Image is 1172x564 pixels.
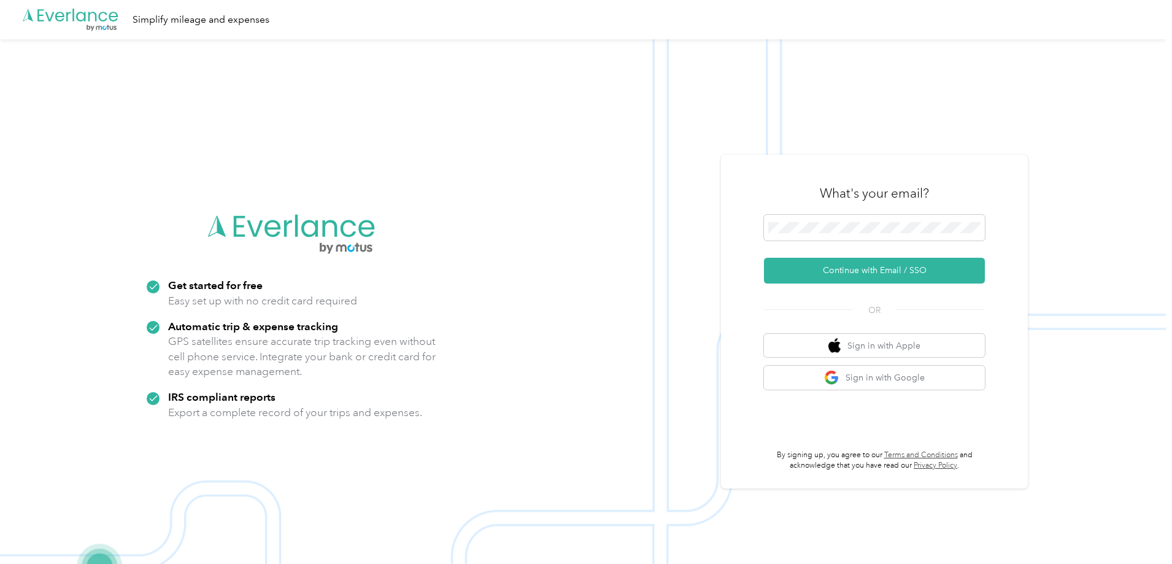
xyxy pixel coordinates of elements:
[168,334,436,379] p: GPS satellites ensure accurate trip tracking even without cell phone service. Integrate your bank...
[168,279,263,292] strong: Get started for free
[133,12,269,28] div: Simplify mileage and expenses
[828,338,841,353] img: apple logo
[764,334,985,358] button: apple logoSign in with Apple
[168,320,338,333] strong: Automatic trip & expense tracking
[914,461,957,470] a: Privacy Policy
[168,405,422,420] p: Export a complete record of your trips and expenses.
[764,366,985,390] button: google logoSign in with Google
[764,450,985,471] p: By signing up, you agree to our and acknowledge that you have read our .
[168,390,276,403] strong: IRS compliant reports
[764,258,985,284] button: Continue with Email / SSO
[168,293,357,309] p: Easy set up with no credit card required
[884,450,958,460] a: Terms and Conditions
[824,370,839,385] img: google logo
[820,185,929,202] h3: What's your email?
[853,304,896,317] span: OR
